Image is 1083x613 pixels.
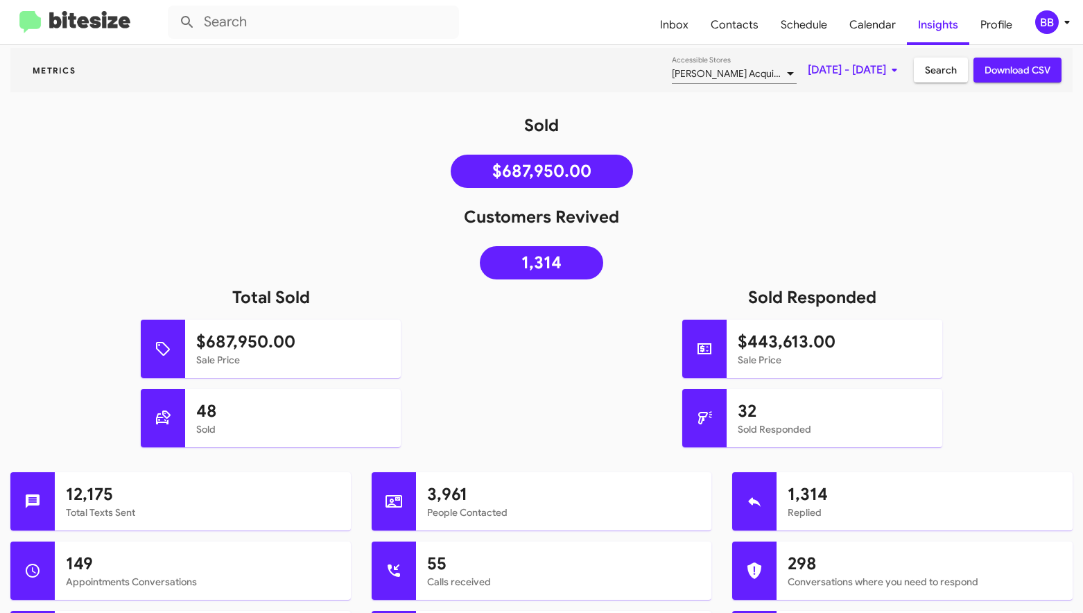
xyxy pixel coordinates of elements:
[66,575,340,589] mat-card-subtitle: Appointments Conversations
[66,506,340,519] mat-card-subtitle: Total Texts Sent
[168,6,459,39] input: Search
[770,5,838,45] a: Schedule
[914,58,968,83] button: Search
[788,506,1062,519] mat-card-subtitle: Replied
[66,483,340,506] h1: 12,175
[985,58,1050,83] span: Download CSV
[738,353,932,367] mat-card-subtitle: Sale Price
[196,353,390,367] mat-card-subtitle: Sale Price
[797,58,914,83] button: [DATE] - [DATE]
[838,5,907,45] a: Calendar
[700,5,770,45] a: Contacts
[427,575,701,589] mat-card-subtitle: Calls received
[541,286,1083,309] h1: Sold Responded
[649,5,700,45] a: Inbox
[672,67,797,80] span: [PERSON_NAME] Acquisition
[907,5,969,45] a: Insights
[788,575,1062,589] mat-card-subtitle: Conversations where you need to respond
[738,331,932,353] h1: $443,613.00
[427,506,701,519] mat-card-subtitle: People Contacted
[738,422,932,436] mat-card-subtitle: Sold Responded
[973,58,1062,83] button: Download CSV
[925,58,957,83] span: Search
[427,483,701,506] h1: 3,961
[66,553,340,575] h1: 149
[788,553,1062,575] h1: 298
[969,5,1023,45] a: Profile
[808,58,903,83] span: [DATE] - [DATE]
[427,553,701,575] h1: 55
[521,256,562,270] span: 1,314
[788,483,1062,506] h1: 1,314
[21,65,87,76] span: Metrics
[738,400,932,422] h1: 32
[196,400,390,422] h1: 48
[492,164,591,178] span: $687,950.00
[1035,10,1059,34] div: BB
[196,422,390,436] mat-card-subtitle: Sold
[196,331,390,353] h1: $687,950.00
[1023,10,1068,34] button: BB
